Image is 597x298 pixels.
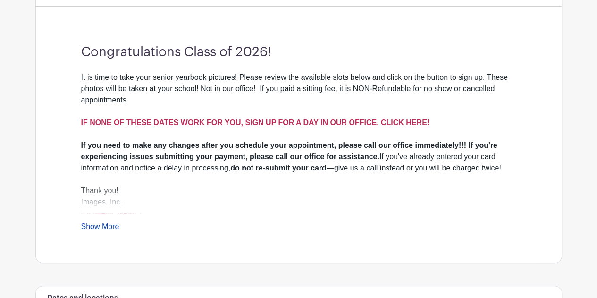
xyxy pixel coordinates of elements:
a: Show More [81,222,119,234]
div: Thank you! [81,185,516,196]
strong: If you need to make any changes after you schedule your appointment, please call our office immed... [81,141,497,161]
a: IF NONE OF THESE DATES WORK FOR YOU, SIGN UP FOR A DAY IN OUR OFFICE. CLICK HERE! [81,119,429,127]
div: Images, Inc. [81,196,516,219]
div: It is time to take your senior yearbook pictures! Please review the available slots below and cli... [81,72,516,140]
h3: Congratulations Class of 2026! [81,44,516,60]
div: If you've already entered your card information and notice a delay in processing, —give us a call... [81,140,516,174]
strong: do not re-submit your card [230,164,327,172]
a: [DOMAIN_NAME] [81,209,142,217]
